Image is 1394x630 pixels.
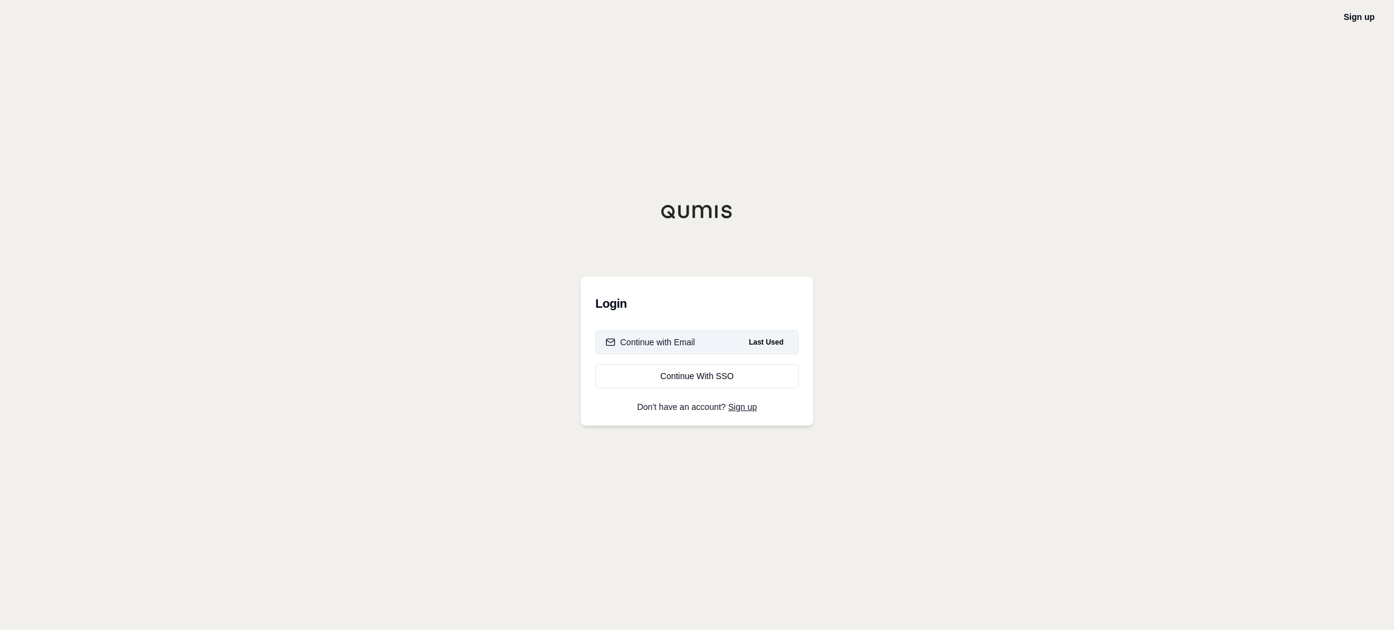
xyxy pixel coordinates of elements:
[728,402,757,412] a: Sign up
[606,370,788,382] div: Continue With SSO
[595,291,799,316] h3: Login
[744,335,788,349] span: Last Used
[661,204,733,219] img: Qumis
[1344,12,1375,22] a: Sign up
[595,330,799,354] button: Continue with EmailLast Used
[595,403,799,411] p: Don't have an account?
[595,364,799,388] a: Continue With SSO
[606,336,695,348] div: Continue with Email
